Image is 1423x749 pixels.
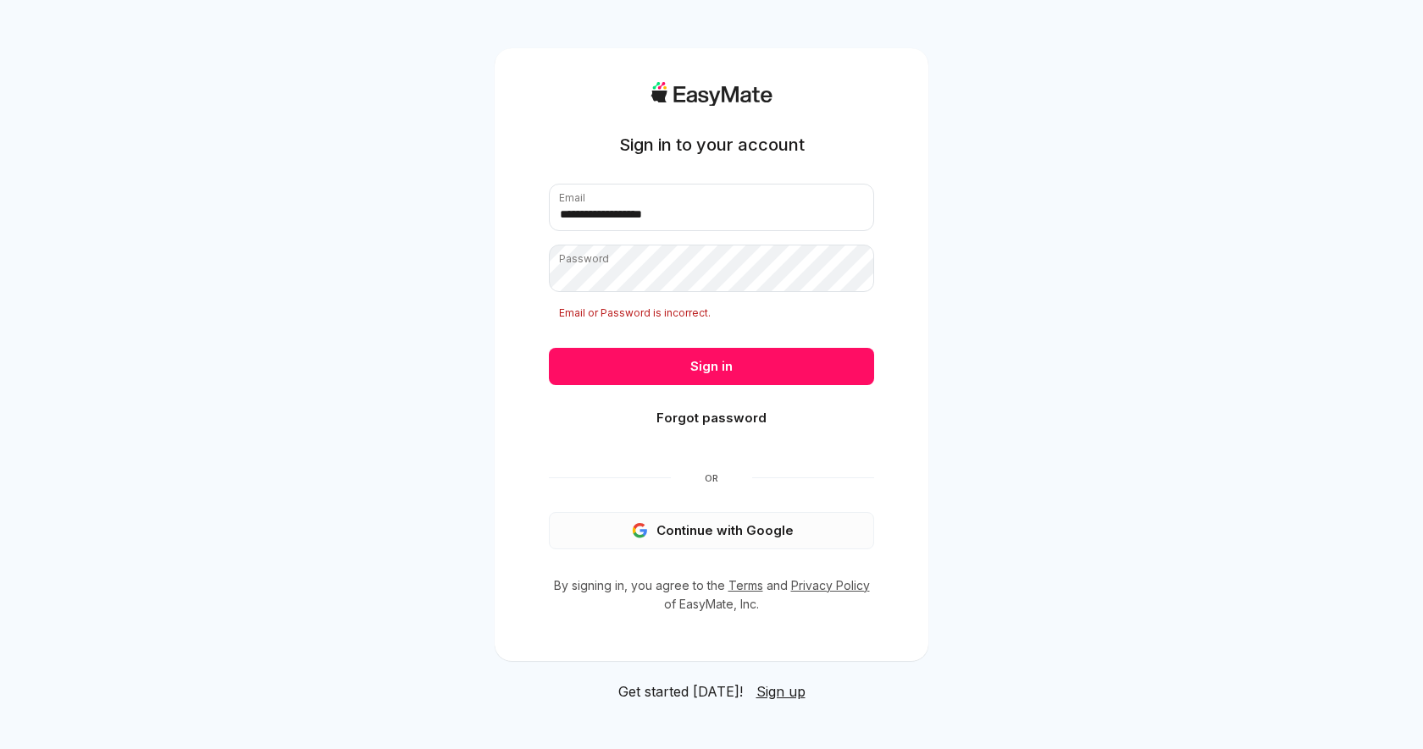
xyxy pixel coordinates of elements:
[618,681,743,702] span: Get started [DATE]!
[756,683,806,700] span: Sign up
[549,399,874,437] button: Forgot password
[791,578,870,592] a: Privacy Policy
[549,512,874,549] button: Continue with Google
[671,471,752,485] span: Or
[549,348,874,385] button: Sign in
[728,578,763,592] a: Terms
[549,576,874,614] p: By signing in, you agree to the and of EasyMate, Inc.
[756,681,806,702] a: Sign up
[619,133,805,157] h1: Sign in to your account
[549,306,874,321] p: Email or Password is incorrect.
